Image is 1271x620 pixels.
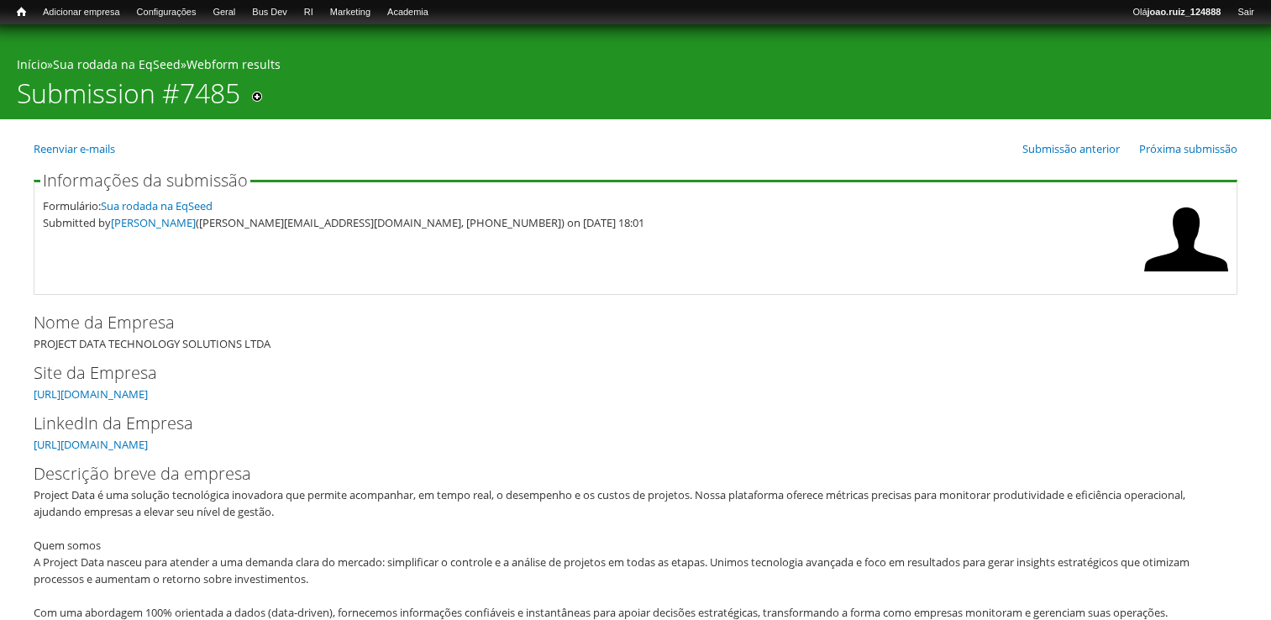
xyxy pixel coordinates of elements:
[379,4,437,21] a: Academia
[40,172,250,189] legend: Informações da submissão
[8,4,34,20] a: Início
[53,56,181,72] a: Sua rodada na EqSeed
[1022,141,1120,156] a: Submissão anterior
[296,4,322,21] a: RI
[111,215,196,230] a: [PERSON_NAME]
[1124,4,1229,21] a: Olájoao.ruiz_124888
[34,461,1210,486] label: Descrição breve da empresa
[1229,4,1263,21] a: Sair
[1139,141,1237,156] a: Próxima submissão
[34,386,148,402] a: [URL][DOMAIN_NAME]
[1144,197,1228,281] img: Foto de BRUNO DE FRAGA DIAS
[43,197,1136,214] div: Formulário:
[17,56,47,72] a: Início
[34,411,1210,436] label: LinkedIn da Empresa
[204,4,244,21] a: Geral
[34,4,129,21] a: Adicionar empresa
[129,4,205,21] a: Configurações
[34,141,115,156] a: Reenviar e-mails
[34,310,1210,335] label: Nome da Empresa
[322,4,379,21] a: Marketing
[17,77,240,119] h1: Submission #7485
[34,310,1237,352] div: PROJECT DATA TECHNOLOGY SOLUTIONS LTDA
[1144,270,1228,285] a: Ver perfil do usuário.
[34,437,148,452] a: [URL][DOMAIN_NAME]
[101,198,213,213] a: Sua rodada na EqSeed
[17,56,1254,77] div: » »
[244,4,296,21] a: Bus Dev
[17,6,26,18] span: Início
[43,214,1136,231] div: Submitted by ([PERSON_NAME][EMAIL_ADDRESS][DOMAIN_NAME], [PHONE_NUMBER]) on [DATE] 18:01
[34,360,1210,386] label: Site da Empresa
[186,56,281,72] a: Webform results
[1148,7,1221,17] strong: joao.ruiz_124888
